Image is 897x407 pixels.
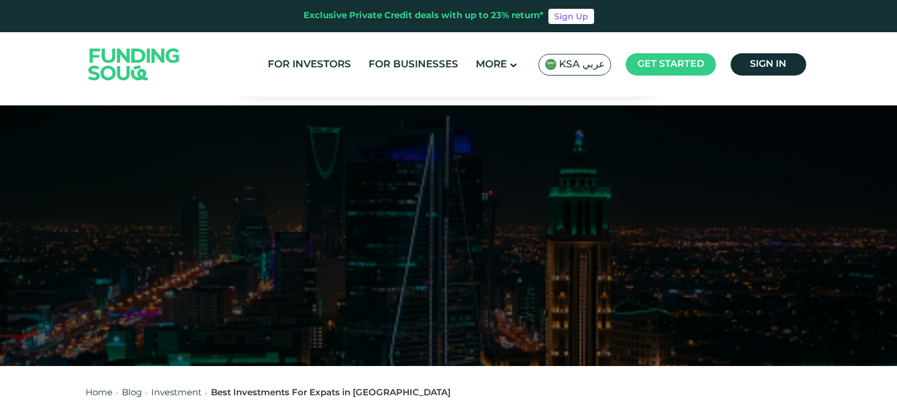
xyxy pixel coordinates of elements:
[545,59,557,70] img: SA Flag
[559,58,605,71] span: KSA عربي
[476,60,507,70] span: More
[303,9,544,23] div: Exclusive Private Credit deals with up to 23% return*
[77,35,192,94] img: Logo
[86,389,112,397] a: Home
[637,60,704,69] span: Get started
[548,9,594,24] a: Sign Up
[265,55,354,74] a: For Investors
[151,389,202,397] a: Investment
[211,387,451,400] div: Best Investments For Expats in [GEOGRAPHIC_DATA]
[122,389,142,397] a: Blog
[731,53,806,76] a: Sign in
[366,55,461,74] a: For Businesses
[750,60,786,69] span: Sign in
